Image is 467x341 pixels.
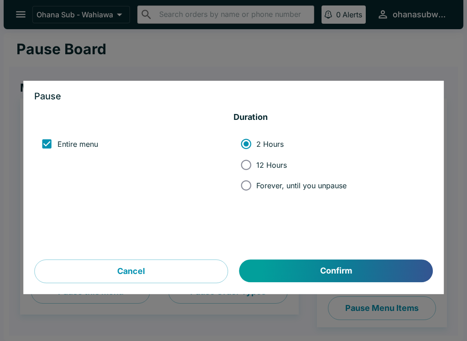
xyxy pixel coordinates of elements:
[57,139,98,149] span: Entire menu
[34,112,233,123] h5: ‏
[256,181,347,190] span: Forever, until you unpause
[239,260,433,283] button: Confirm
[256,139,284,149] span: 2 Hours
[34,260,228,284] button: Cancel
[34,92,433,101] h3: Pause
[233,112,433,123] h5: Duration
[256,160,287,170] span: 12 Hours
